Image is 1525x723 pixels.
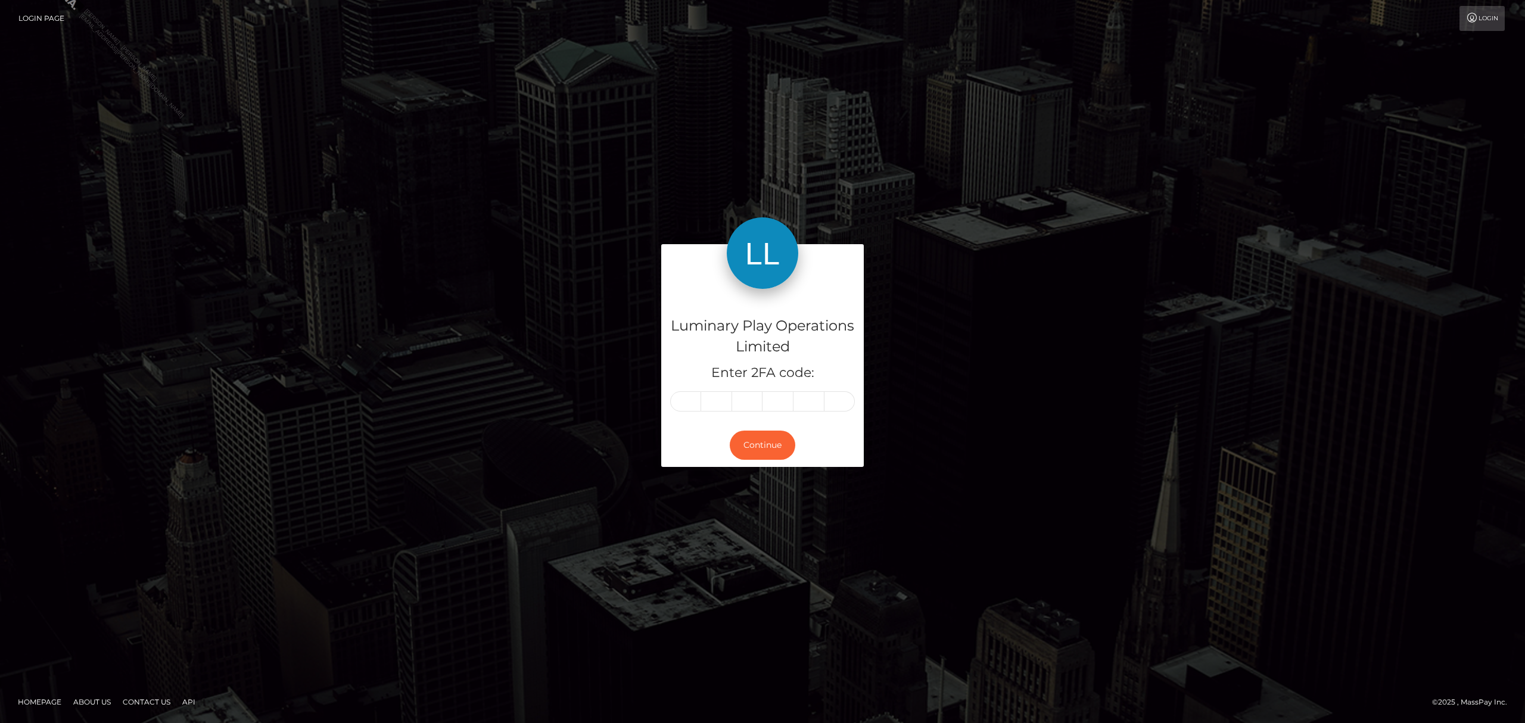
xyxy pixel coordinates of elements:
h5: Enter 2FA code: [670,364,855,382]
a: Homepage [13,693,66,711]
div: © 2025 , MassPay Inc. [1432,696,1516,709]
a: API [178,693,200,711]
a: Login [1459,6,1505,31]
a: Login Page [18,6,64,31]
h4: Luminary Play Operations Limited [670,316,855,357]
img: Luminary Play Operations Limited [727,217,798,289]
a: Contact Us [118,693,175,711]
button: Continue [730,431,795,460]
a: About Us [69,693,116,711]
